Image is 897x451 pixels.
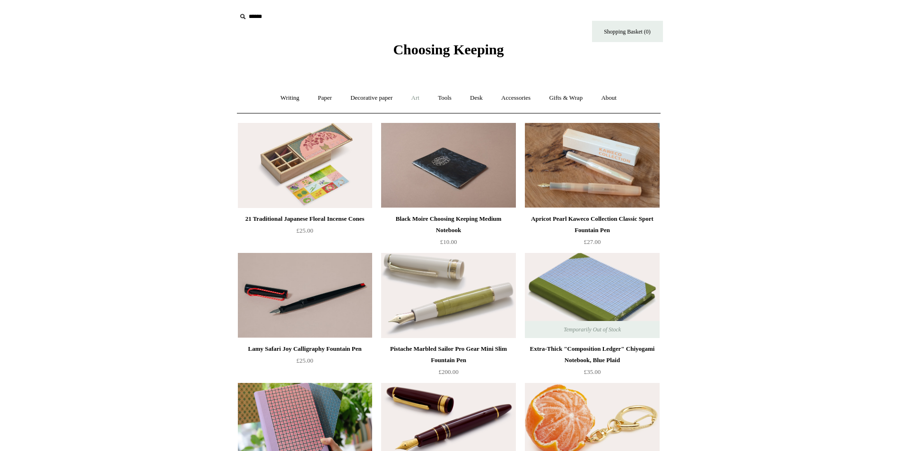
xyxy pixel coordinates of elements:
a: Art [403,86,428,111]
div: Extra-Thick "Composition Ledger" Chiyogami Notebook, Blue Plaid [527,343,657,366]
a: Apricot Pearl Kaweco Collection Classic Sport Fountain Pen Apricot Pearl Kaweco Collection Classi... [525,123,659,208]
a: Apricot Pearl Kaweco Collection Classic Sport Fountain Pen £27.00 [525,213,659,252]
a: Writing [272,86,308,111]
span: £35.00 [584,368,601,375]
a: Black Moire Choosing Keeping Medium Notebook £10.00 [381,213,515,252]
div: Black Moire Choosing Keeping Medium Notebook [383,213,513,236]
a: Pistache Marbled Sailor Pro Gear Mini Slim Fountain Pen Pistache Marbled Sailor Pro Gear Mini Sli... [381,253,515,338]
span: £27.00 [584,238,601,245]
img: Apricot Pearl Kaweco Collection Classic Sport Fountain Pen [525,123,659,208]
a: Lamy Safari Joy Calligraphy Fountain Pen £25.00 [238,343,372,382]
a: Extra-Thick "Composition Ledger" Chiyogami Notebook, Blue Plaid £35.00 [525,343,659,382]
a: 21 Traditional Japanese Floral Incense Cones 21 Traditional Japanese Floral Incense Cones [238,123,372,208]
a: Tools [429,86,460,111]
img: Pistache Marbled Sailor Pro Gear Mini Slim Fountain Pen [381,253,515,338]
a: Extra-Thick "Composition Ledger" Chiyogami Notebook, Blue Plaid Extra-Thick "Composition Ledger" ... [525,253,659,338]
a: About [592,86,625,111]
a: Black Moire Choosing Keeping Medium Notebook Black Moire Choosing Keeping Medium Notebook [381,123,515,208]
a: Choosing Keeping [393,49,504,56]
span: £25.00 [296,227,314,234]
div: Pistache Marbled Sailor Pro Gear Mini Slim Fountain Pen [383,343,513,366]
span: £10.00 [440,238,457,245]
a: Paper [309,86,340,111]
a: Pistache Marbled Sailor Pro Gear Mini Slim Fountain Pen £200.00 [381,343,515,382]
div: Apricot Pearl Kaweco Collection Classic Sport Fountain Pen [527,213,657,236]
a: Accessories [493,86,539,111]
div: 21 Traditional Japanese Floral Incense Cones [240,213,370,225]
span: Choosing Keeping [393,42,504,57]
a: Desk [462,86,491,111]
img: Black Moire Choosing Keeping Medium Notebook [381,123,515,208]
a: Gifts & Wrap [540,86,591,111]
img: Lamy Safari Joy Calligraphy Fountain Pen [238,253,372,338]
img: 21 Traditional Japanese Floral Incense Cones [238,123,372,208]
span: £200.00 [438,368,458,375]
span: £25.00 [296,357,314,364]
a: 21 Traditional Japanese Floral Incense Cones £25.00 [238,213,372,252]
img: Extra-Thick "Composition Ledger" Chiyogami Notebook, Blue Plaid [525,253,659,338]
div: Lamy Safari Joy Calligraphy Fountain Pen [240,343,370,355]
a: Decorative paper [342,86,401,111]
a: Shopping Basket (0) [592,21,663,42]
span: Temporarily Out of Stock [554,321,630,338]
a: Lamy Safari Joy Calligraphy Fountain Pen Lamy Safari Joy Calligraphy Fountain Pen [238,253,372,338]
